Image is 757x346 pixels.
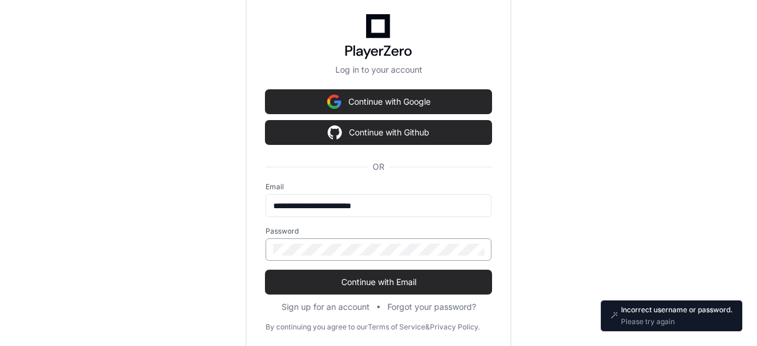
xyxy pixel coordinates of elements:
[266,276,491,288] span: Continue with Email
[266,270,491,294] button: Continue with Email
[621,317,733,326] p: Please try again
[621,305,733,315] p: Incorrect username or password.
[266,322,368,332] div: By continuing you agree to our
[266,90,491,114] button: Continue with Google
[266,64,491,76] p: Log in to your account
[266,182,491,192] label: Email
[430,322,480,332] a: Privacy Policy.
[327,90,341,114] img: Sign in with google
[387,301,476,313] button: Forgot your password?
[368,161,389,173] span: OR
[266,121,491,144] button: Continue with Github
[266,227,491,236] label: Password
[282,301,370,313] button: Sign up for an account
[425,322,430,332] div: &
[328,121,342,144] img: Sign in with google
[368,322,425,332] a: Terms of Service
